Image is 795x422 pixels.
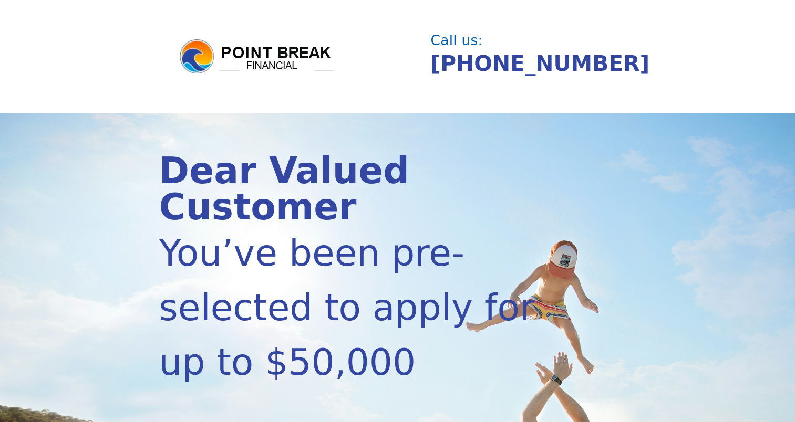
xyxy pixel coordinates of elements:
[159,226,565,389] div: You’ve been pre-selected to apply for up to $50,000
[159,153,565,226] div: Dear Valued Customer
[431,51,650,76] a: [PHONE_NUMBER]
[431,34,629,47] div: Call us:
[178,38,336,76] img: logo.png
